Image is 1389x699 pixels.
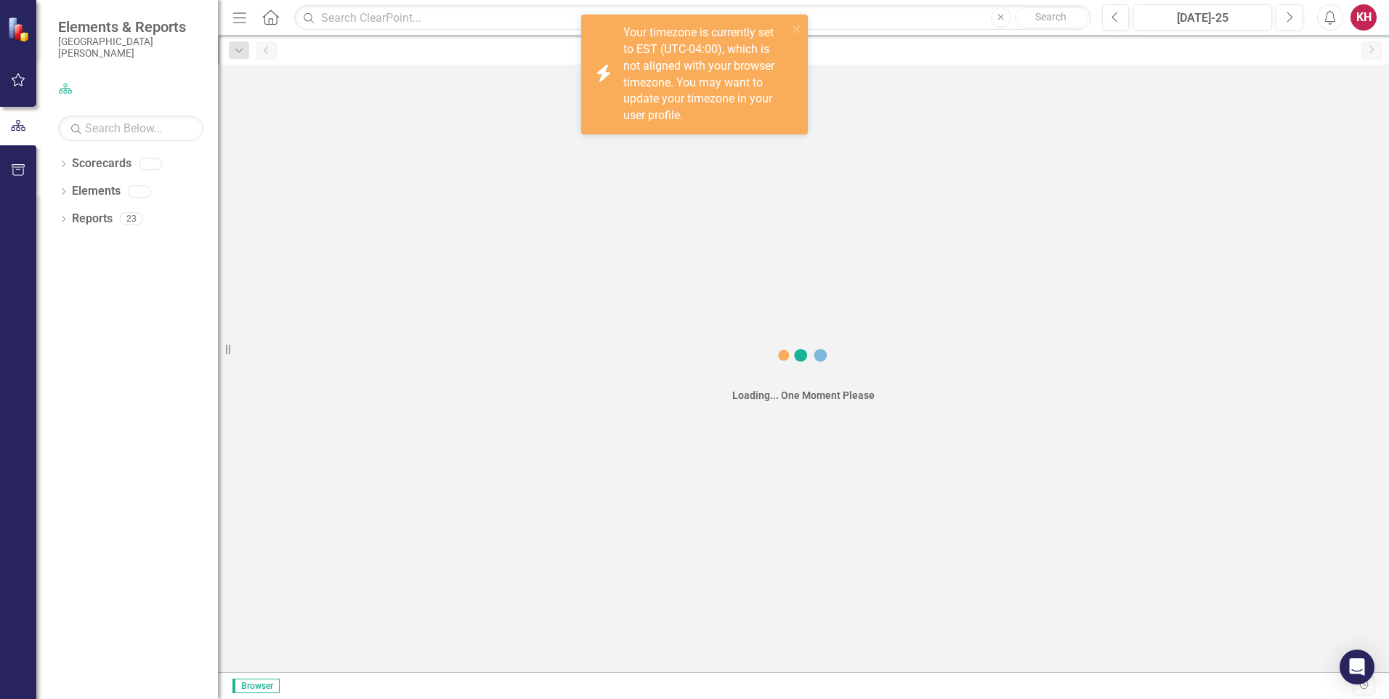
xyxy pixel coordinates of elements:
[72,183,121,200] a: Elements
[58,36,203,60] small: [GEOGRAPHIC_DATA][PERSON_NAME]
[72,211,113,227] a: Reports
[72,155,131,172] a: Scorecards
[623,25,787,124] div: Your timezone is currently set to EST (UTC-04:00), which is not aligned with your browser timezon...
[1138,9,1267,27] div: [DATE]-25
[1350,4,1377,31] button: KH
[1035,11,1066,23] span: Search
[6,15,33,43] img: ClearPoint Strategy
[732,388,875,403] div: Loading... One Moment Please
[792,20,802,37] button: close
[1340,650,1374,684] div: Open Intercom Messenger
[294,5,1091,31] input: Search ClearPoint...
[58,116,203,141] input: Search Below...
[232,679,280,693] span: Browser
[58,18,203,36] span: Elements & Reports
[120,213,143,225] div: 23
[1133,4,1272,31] button: [DATE]-25
[1015,7,1088,28] button: Search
